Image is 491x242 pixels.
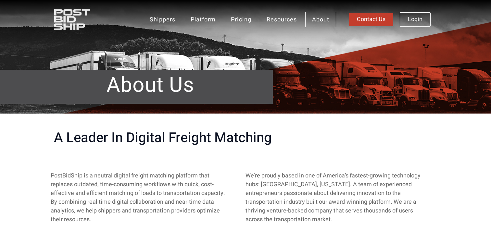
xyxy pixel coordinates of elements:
[349,13,393,26] a: Contact Us
[143,12,182,27] a: Shippers
[260,12,304,27] a: Resources
[107,73,194,98] span: About Us
[408,17,422,22] span: Login
[54,130,272,146] span: A leader in Digital freight Matching
[305,12,336,27] a: About
[51,171,228,224] div: PostBidShip is a neutral digital freight matching platform that replaces outdated, time-consuming...
[54,9,111,30] img: PostBidShip
[357,17,385,22] span: Contact Us
[184,12,222,27] a: Platform
[245,171,422,224] p: We’re proudly based in one of America’s fastest-growing technology hubs: [GEOGRAPHIC_DATA], [US_S...
[400,12,431,27] a: Login
[224,12,258,27] a: Pricing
